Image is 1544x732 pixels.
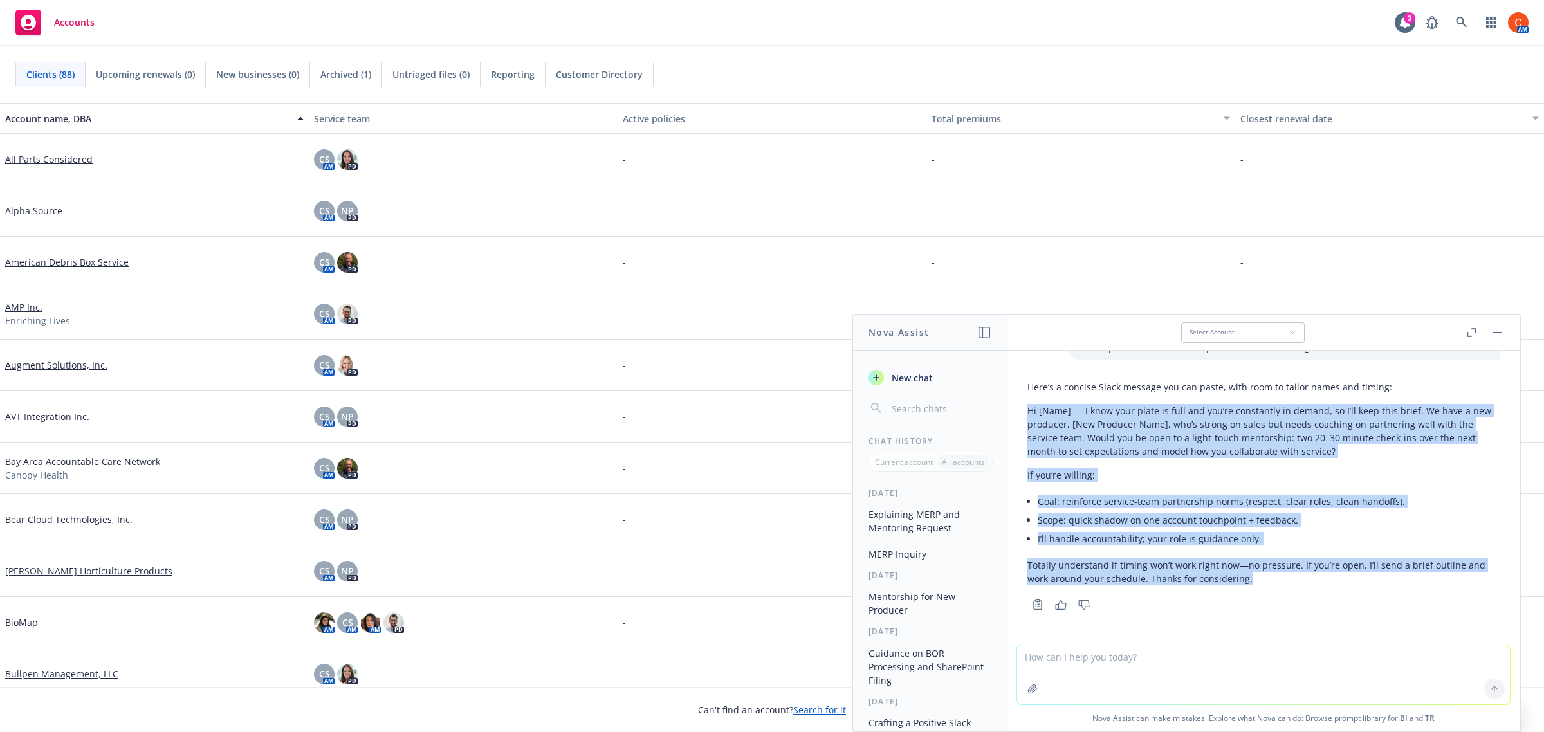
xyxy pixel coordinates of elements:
[5,616,38,629] a: BioMap
[1240,204,1244,217] span: -
[5,204,62,217] a: Alpha Source
[623,513,626,526] span: -
[5,667,118,681] a: Bullpen Management, LLC
[942,457,985,468] p: All accounts
[1181,322,1305,343] button: Select Account
[314,612,335,633] img: photo
[5,112,289,125] div: Account name, DBA
[319,255,330,269] span: CS
[342,616,353,629] span: CS
[383,612,404,633] img: photo
[623,358,626,372] span: -
[863,586,997,621] button: Mentorship for New Producer
[889,371,933,385] span: New chat
[853,570,1007,581] div: [DATE]
[875,457,933,468] p: Current account
[1240,112,1525,125] div: Closest renewal date
[1074,596,1094,614] button: Thumbs down
[216,68,299,81] span: New businesses (0)
[5,255,129,269] a: American Debris Box Service
[618,103,926,134] button: Active policies
[932,307,935,320] span: -
[623,564,626,578] span: -
[1038,492,1500,511] li: Goal: reinforce service-team partnership norms (respect, clear roles, clean handoffs).
[1478,10,1504,35] a: Switch app
[1235,103,1544,134] button: Closest renewal date
[337,149,358,170] img: photo
[1508,12,1529,33] img: photo
[1419,10,1445,35] a: Report a Bug
[341,513,354,526] span: NP
[932,255,935,269] span: -
[1240,307,1244,320] span: -
[623,616,626,629] span: -
[337,304,358,324] img: photo
[491,68,535,81] span: Reporting
[5,513,133,526] a: Bear Cloud Technologies, Inc.
[26,68,75,81] span: Clients (88)
[10,5,100,41] a: Accounts
[5,455,160,468] a: Bay Area Accountable Care Network
[5,152,93,166] a: All Parts Considered
[1027,468,1500,482] p: If you’re willing:
[932,112,1216,125] div: Total premiums
[1400,713,1408,724] a: BI
[1190,328,1235,336] span: Select Account
[341,564,354,578] span: NP
[309,103,618,134] button: Service team
[5,300,42,314] a: AMP Inc.
[1038,529,1500,548] li: I’ll handle accountability; your role is guidance only.
[1012,705,1515,731] span: Nova Assist can make mistakes. Explore what Nova can do: Browse prompt library for and
[623,461,626,475] span: -
[319,410,330,423] span: CS
[868,325,929,339] h1: Nova Assist
[5,410,89,423] a: AVT Integration Inc.
[337,252,358,273] img: photo
[623,667,626,681] span: -
[319,152,330,166] span: CS
[341,204,354,217] span: NP
[863,544,997,565] button: MERP Inquiry
[5,564,172,578] a: [PERSON_NAME] Horticulture Products
[5,358,107,372] a: Augment Solutions, Inc.
[623,307,626,320] span: -
[623,112,921,125] div: Active policies
[889,399,991,417] input: Search chats
[1027,558,1500,585] p: Totally understand if timing won’t work right now—no pressure. If you’re open, I’ll send a brief ...
[793,704,846,716] a: Search for it
[623,410,626,423] span: -
[96,68,195,81] span: Upcoming renewals (0)
[1027,380,1500,394] p: Here’s a concise Slack message you can paste, with room to tailor names and timing:
[319,307,330,320] span: CS
[54,17,95,28] span: Accounts
[623,152,626,166] span: -
[1404,12,1415,24] div: 3
[623,255,626,269] span: -
[853,488,1007,499] div: [DATE]
[1038,511,1500,529] li: Scope: quick shadow on one account touchpoint + feedback.
[337,664,358,684] img: photo
[319,513,330,526] span: CS
[623,204,626,217] span: -
[1027,404,1500,458] p: Hi [Name] — I know your plate is full and you’re constantly in demand, so I’ll keep this brief. W...
[341,410,354,423] span: NP
[556,68,643,81] span: Customer Directory
[863,643,997,691] button: Guidance on BOR Processing and SharePoint Filing
[1032,599,1043,610] svg: Copy to clipboard
[926,103,1235,134] button: Total premiums
[1449,10,1475,35] a: Search
[319,564,330,578] span: CS
[319,461,330,475] span: CS
[1240,255,1244,269] span: -
[337,355,358,376] img: photo
[337,458,358,479] img: photo
[853,626,1007,637] div: [DATE]
[1240,152,1244,166] span: -
[853,696,1007,707] div: [DATE]
[863,504,997,538] button: Explaining MERP and Mentoring Request
[314,112,612,125] div: Service team
[932,204,935,217] span: -
[5,468,68,482] span: Canopy Health
[360,612,381,633] img: photo
[319,358,330,372] span: CS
